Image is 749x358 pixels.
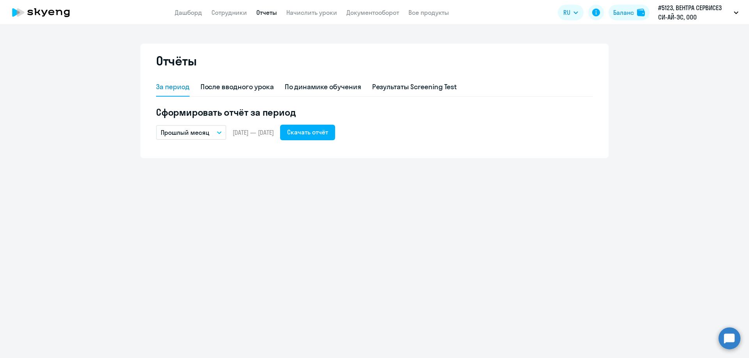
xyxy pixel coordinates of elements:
button: Балансbalance [609,5,650,20]
button: Скачать отчёт [280,125,335,140]
button: RU [558,5,584,20]
div: По динамике обучения [285,82,361,92]
a: Все продукты [408,9,449,16]
a: Дашборд [175,9,202,16]
div: После вводного урока [201,82,274,92]
a: Сотрудники [211,9,247,16]
h2: Отчёты [156,53,197,69]
p: Прошлый месяц [161,128,209,137]
div: Результаты Screening Test [372,82,457,92]
button: Прошлый месяц [156,125,226,140]
span: [DATE] — [DATE] [233,128,274,137]
a: Отчеты [256,9,277,16]
button: #5123, ВЕНТРА СЕРВИСЕЗ СИ-АЙ-ЭС, ООО [654,3,742,22]
div: За период [156,82,190,92]
span: RU [563,8,570,17]
div: Скачать отчёт [287,127,328,137]
p: #5123, ВЕНТРА СЕРВИСЕЗ СИ-АЙ-ЭС, ООО [658,3,731,22]
div: Баланс [613,8,634,17]
img: balance [637,9,645,16]
a: Начислить уроки [286,9,337,16]
h5: Сформировать отчёт за период [156,106,593,118]
a: Документооборот [346,9,399,16]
